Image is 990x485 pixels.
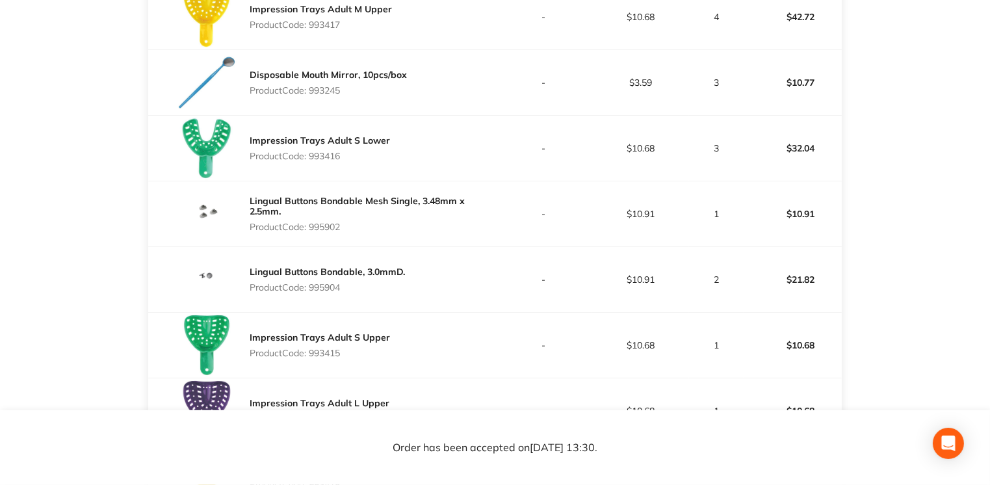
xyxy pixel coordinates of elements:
[393,442,597,454] p: Order has been accepted on [DATE] 13:30 .
[593,12,688,22] p: $10.68
[745,198,840,229] p: $10.91
[745,1,840,33] p: $42.72
[745,264,840,295] p: $21.82
[690,77,744,88] p: 3
[496,12,592,22] p: -
[174,247,239,312] img: ZWdyczNsdg
[174,116,239,181] img: cjVnYmJyaQ
[250,20,392,30] p: Product Code: 993417
[496,340,592,350] p: -
[174,313,239,378] img: cTc3OXZhNQ
[174,378,239,443] img: cjh0Y3h1bw
[690,340,744,350] p: 1
[496,209,592,219] p: -
[593,209,688,219] p: $10.91
[690,143,744,153] p: 3
[690,12,744,22] p: 4
[250,85,407,96] p: Product Code: 993245
[174,50,239,115] img: bWJpM2dzMg
[933,428,964,459] div: Open Intercom Messenger
[250,69,407,81] a: Disposable Mouth Mirror, 10pcs/box
[250,151,390,161] p: Product Code: 993416
[745,67,840,98] p: $10.77
[593,274,688,285] p: $10.91
[250,195,465,217] a: Lingual Buttons Bondable Mesh Single, 3.48mm x 2.5mm.
[593,77,688,88] p: $3.59
[250,282,405,293] p: Product Code: 995904
[593,340,688,350] p: $10.68
[250,135,390,146] a: Impression Trays Adult S Lower
[690,274,744,285] p: 2
[690,406,744,416] p: 1
[496,274,592,285] p: -
[496,406,592,416] p: -
[250,3,392,15] a: Impression Trays Adult M Upper
[745,133,840,164] p: $32.04
[250,348,390,358] p: Product Code: 993415
[745,395,840,426] p: $10.68
[250,222,495,232] p: Product Code: 995902
[174,181,239,246] img: MmJ6dW14cA
[690,209,744,219] p: 1
[250,332,390,343] a: Impression Trays Adult S Upper
[593,406,688,416] p: $10.68
[496,143,592,153] p: -
[250,266,405,278] a: Lingual Buttons Bondable, 3.0mmD.
[250,397,389,409] a: Impression Trays Adult L Upper
[745,330,840,361] p: $10.68
[496,77,592,88] p: -
[593,143,688,153] p: $10.68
